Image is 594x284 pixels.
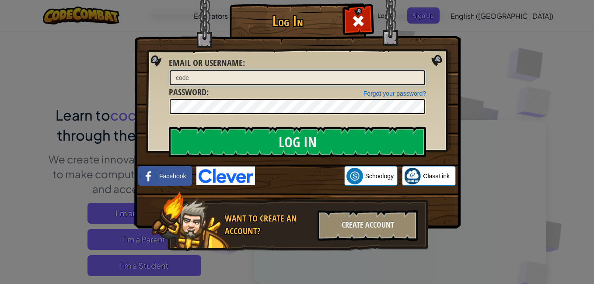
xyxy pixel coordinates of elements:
div: Create Account [318,210,418,241]
span: Password [169,86,206,98]
div: Want to create an account? [225,212,312,237]
img: classlink-logo-small.png [404,168,421,184]
label: : [169,57,245,69]
img: schoology.png [346,168,363,184]
label: : [169,86,209,99]
span: Email or Username [169,57,243,69]
a: Forgot your password? [363,90,426,97]
span: Facebook [159,172,186,180]
img: facebook_small.png [140,168,157,184]
iframe: Sign in with Google Button [255,166,344,186]
span: ClassLink [423,172,450,180]
h1: Log In [232,14,343,29]
img: clever-logo-blue.png [196,166,255,185]
input: Log In [169,127,426,157]
span: Schoology [365,172,394,180]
